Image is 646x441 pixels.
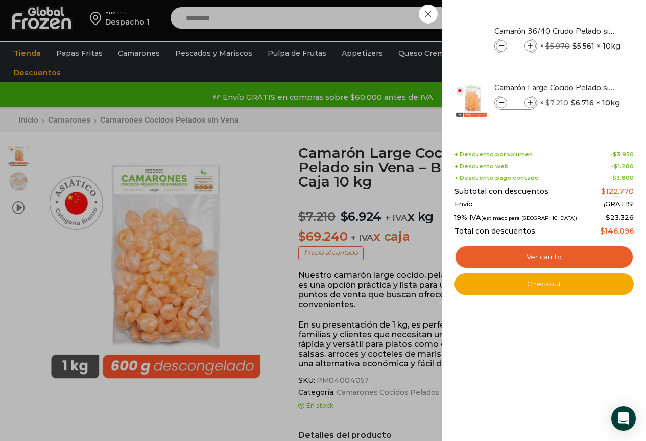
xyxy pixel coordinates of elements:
[454,151,533,158] span: + Descuento por volumen
[481,215,577,221] small: (estimado para [GEOGRAPHIC_DATA])
[545,98,550,107] span: $
[454,175,539,181] span: + Descuento pago contado
[606,213,610,221] span: $
[571,98,594,108] bdi: 6.716
[454,163,509,170] span: + Descuento web
[454,214,577,222] span: 19% IVA
[545,41,550,51] span: $
[614,163,618,170] span: $
[614,163,634,170] bdi: 1.280
[454,187,548,196] span: Subtotal con descuentos
[454,227,537,236] span: Total con descuentos:
[600,226,634,236] bdi: 146.096
[601,187,634,196] bdi: 122.770
[545,41,570,51] bdi: 5.970
[606,213,634,221] span: 23.326
[601,187,606,196] span: $
[545,98,568,107] bdi: 7.210
[604,200,634,208] span: ¡GRATIS!
[611,163,634,170] span: -
[494,82,616,94] a: Camarón Large Cocido Pelado sin Vena - Bronze - Caja 10 kg
[612,174,634,181] bdi: 3.800
[454,200,473,208] span: Envío
[612,174,616,181] span: $
[600,226,605,236] span: $
[611,406,636,431] div: Open Intercom Messenger
[508,97,523,108] input: Product quantity
[494,26,616,37] a: Camarón 36/40 Crudo Pelado sin Vena - Bronze - Caja 10 kg
[540,39,620,53] span: × × 10kg
[610,151,634,158] span: -
[454,245,634,269] a: Ver carrito
[571,98,576,108] span: $
[540,96,620,110] span: × × 10kg
[613,151,634,158] bdi: 3.950
[508,40,523,52] input: Product quantity
[613,151,617,158] span: $
[454,273,634,295] a: Checkout
[610,175,634,181] span: -
[572,41,577,51] span: $
[572,41,594,51] bdi: 5.561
